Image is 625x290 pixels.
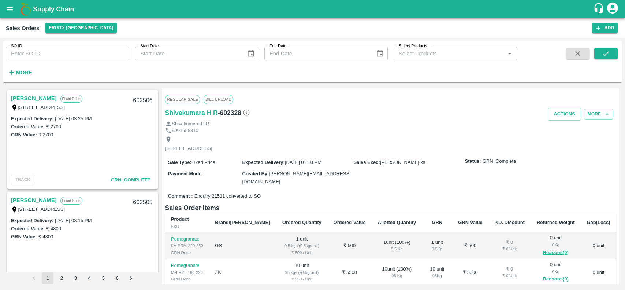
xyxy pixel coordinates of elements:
[171,242,204,249] div: KA-PRM-220-250
[18,104,65,110] label: [STREET_ADDRESS]
[327,232,372,259] td: ₹ 500
[11,234,37,239] label: GRN Value:
[276,259,328,286] td: 10 unit
[171,236,204,243] p: Pomegranate
[6,47,129,60] input: Enter SO ID
[172,121,209,128] p: Shivakumara H R
[55,116,92,121] label: [DATE] 03:25 PM
[165,108,218,118] a: Shivakumara H R
[45,23,117,33] button: Select DC
[11,132,37,137] label: GRN Value:
[494,266,525,273] div: ₹ 0
[171,269,204,276] div: MH-RYL-180-220
[135,47,241,60] input: Start Date
[165,145,212,152] p: [STREET_ADDRESS]
[428,272,446,279] div: 95 Kg
[171,276,204,282] div: GRN Done
[83,272,95,284] button: Go to page 4
[282,249,322,256] div: ₹ 500 / Unit
[242,159,284,165] label: Expected Delivery :
[584,109,613,120] button: More
[97,272,109,284] button: Go to page 5
[242,171,350,184] span: [PERSON_NAME][EMAIL_ADDRESS][DOMAIN_NAME]
[242,171,269,176] label: Created By :
[377,266,416,279] div: 10 unit ( 100 %)
[171,262,204,269] p: Pomegranate
[111,272,123,284] button: Go to page 6
[494,272,525,279] div: ₹ 0 / Unit
[380,159,425,165] span: [PERSON_NAME].ks
[165,95,200,104] span: Regular Sale
[11,218,53,223] label: Expected Delivery :
[18,206,65,212] label: [STREET_ADDRESS]
[458,220,482,225] b: GRN Value
[168,159,191,165] label: Sale Type :
[11,226,45,231] label: Ordered Value:
[46,226,61,231] label: ₹ 4800
[60,197,82,205] p: Fixed Price
[56,272,67,284] button: Go to page 2
[18,2,33,16] img: logo
[536,268,575,275] div: 0 Kg
[55,218,92,223] label: [DATE] 03:15 PM
[215,220,270,225] b: Brand/[PERSON_NAME]
[494,220,525,225] b: P.D. Discount
[218,108,250,118] h6: - 602328
[334,220,366,225] b: Ordered Value
[244,47,258,60] button: Choose date
[537,220,575,225] b: Returned Weight
[140,43,159,49] label: Start Date
[209,259,276,286] td: ZK
[60,95,82,103] p: Fixed Price
[396,49,503,58] input: Select Products
[33,5,74,13] b: Supply Chain
[587,220,610,225] b: Gap(Loss)
[377,272,416,279] div: 95 Kg
[171,216,189,222] b: Product
[111,177,150,183] span: GRN_Complete
[264,47,370,60] input: End Date
[548,108,581,121] button: Actions
[494,239,525,246] div: ₹ 0
[168,171,203,176] label: Payment Mode :
[16,70,32,76] strong: More
[11,116,53,121] label: Expected Delivery :
[581,232,616,259] td: 0 unit
[276,232,328,259] td: 1 unit
[209,232,276,259] td: GS
[6,23,40,33] div: Sales Orders
[377,239,416,253] div: 1 unit ( 100 %)
[6,66,34,79] button: More
[428,266,446,279] div: 10 unit
[172,127,198,134] p: 9901658810
[428,246,446,252] div: 9.5 Kg
[483,158,516,165] span: GRN_Complete
[269,43,286,49] label: End Date
[536,249,575,257] button: Reasons(0)
[373,47,387,60] button: Choose date
[282,276,322,282] div: ₹ 550 / Unit
[428,239,446,253] div: 1 unit
[168,193,193,200] label: Comment :
[42,272,53,284] button: page 1
[285,159,321,165] span: [DATE] 01:10 PM
[465,158,481,165] label: Status:
[1,1,18,18] button: open drawer
[165,203,616,213] h6: Sales Order Items
[282,242,322,249] div: 9.5 kgs (9.5kg/unit)
[171,223,204,230] div: SKU
[204,95,233,104] span: Bill Upload
[38,234,53,239] label: ₹ 4800
[505,49,514,58] button: Open
[282,220,321,225] b: Ordered Quantity
[536,261,575,283] div: 0 unit
[191,159,215,165] span: Fixed Price
[377,246,416,252] div: 9.5 Kg
[452,232,488,259] td: ₹ 500
[399,43,427,49] label: Select Products
[536,275,575,283] button: Reasons(0)
[70,272,81,284] button: Go to page 3
[378,220,416,225] b: Allotted Quantity
[536,242,575,248] div: 0 Kg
